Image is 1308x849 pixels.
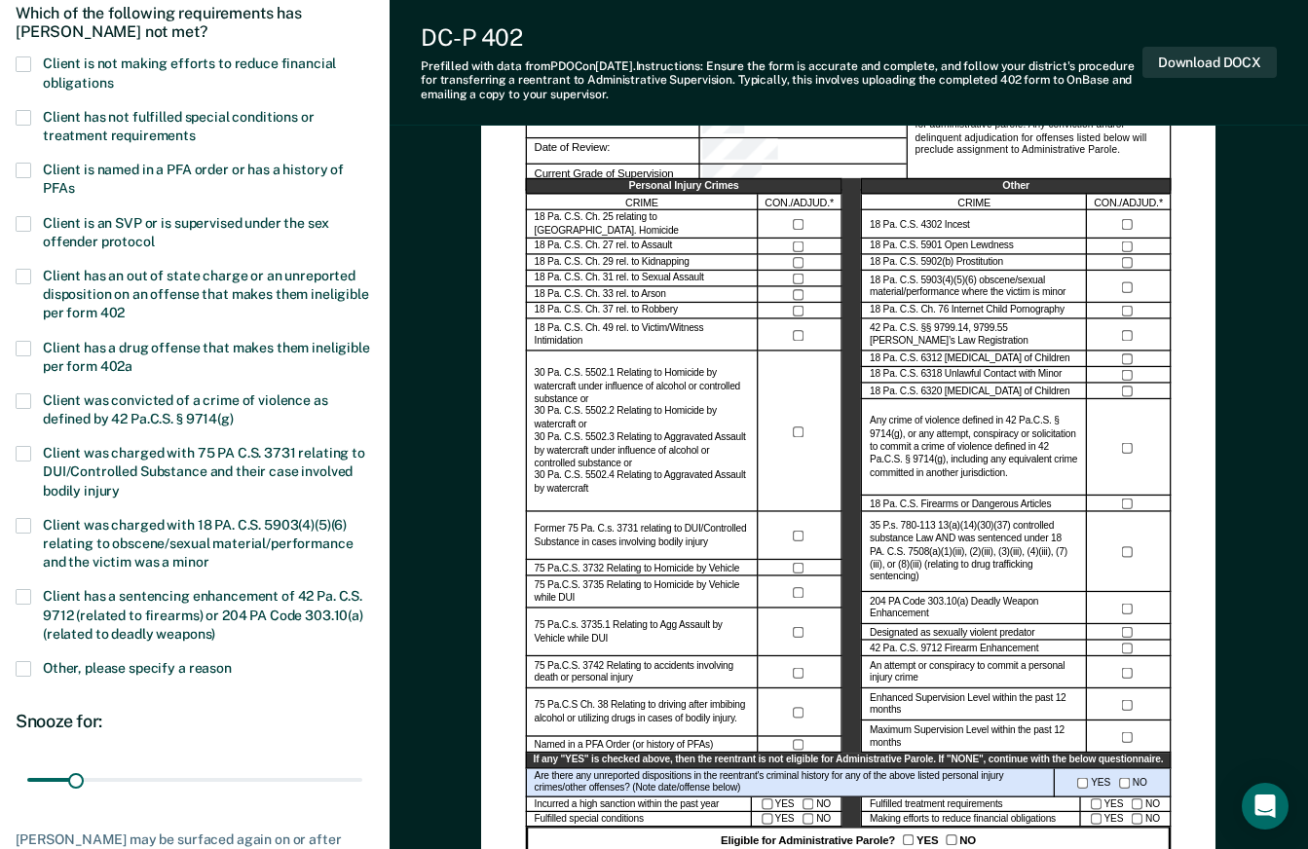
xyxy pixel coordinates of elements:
[1055,768,1171,796] div: YES NO
[862,195,1088,211] div: CRIME
[43,392,328,426] span: Client was convicted of a crime of violence as defined by 42 Pa.C.S. § 9714(g)
[862,178,1172,195] div: Other
[43,109,315,143] span: Client has not fulfilled special conditions or treatment requirements
[535,240,673,253] label: 18 Pa. C.S. Ch. 27 rel. to Assault
[526,165,700,191] div: Current Grade of Supervision
[526,796,752,812] div: Incurred a high sanction within the past year
[535,700,750,725] label: 75 Pa.C.S Ch. 38 Relating to driving after imbibing alcohol or utilizing drugs in cases of bodily...
[870,692,1078,718] label: Enhanced Supervision Level within the past 12 months
[43,445,365,498] span: Client was charged with 75 PA C.S. 3731 relating to DUI/Controlled Substance and their case invol...
[43,517,353,570] span: Client was charged with 18 PA. C.S. 5903(4)(5)(6) relating to obscene/sexual material/performance...
[870,218,970,231] label: 18 Pa. C.S. 4302 Incest
[1081,812,1172,828] div: YES NO
[700,165,907,191] div: Current Grade of Supervision
[752,796,842,812] div: YES NO
[759,195,842,211] div: CON./ADJUD.*
[16,711,374,732] div: Snooze for:
[421,23,1142,52] div: DC-P 402
[43,55,336,90] span: Client is not making efforts to reduce financial obligations
[43,268,369,320] span: Client has an out of state charge or an unreported disposition on an offense that makes them inel...
[1087,195,1171,211] div: CON./ADJUD.*
[535,660,750,685] label: 75 Pa.C.S. 3742 Relating to accidents involving death or personal injury
[870,352,1069,365] label: 18 Pa. C.S. 6312 [MEDICAL_DATA] of Children
[43,588,363,641] span: Client has a sentencing enhancement of 42 Pa. C.S. 9712 (related to firearms) or 204 PA Code 303....
[535,212,750,238] label: 18 Pa. C.S. Ch. 25 relating to [GEOGRAPHIC_DATA]. Homicide
[535,305,678,317] label: 18 Pa. C.S. Ch. 37 rel. to Robbery
[535,322,750,348] label: 18 Pa. C.S. Ch. 49 rel. to Victim/Witness Intimidation
[526,138,700,165] div: Date of Review:
[535,523,750,548] label: Former 75 Pa. C.s. 3731 relating to DUI/Controlled Substance in cases involving bodily injury
[870,596,1078,621] label: 204 PA Code 303.10(a) Deadly Weapon Enhancement
[862,796,1081,812] div: Fulfilled treatment requirements
[1081,796,1172,812] div: YES NO
[1142,47,1277,79] button: Download DOCX
[535,579,750,605] label: 75 Pa.C.S. 3735 Relating to Homicide by Vehicle while DUI
[870,643,1038,655] label: 42 Pa. C.S. 9712 Firearm Enhancement
[535,288,666,301] label: 18 Pa. C.S. Ch. 33 rel. to Arson
[535,256,690,269] label: 18 Pa. C.S. Ch. 29 rel. to Kidnapping
[752,812,842,828] div: YES NO
[870,385,1069,397] label: 18 Pa. C.S. 6320 [MEDICAL_DATA] of Children
[870,240,1013,253] label: 18 Pa. C.S. 5901 Open Lewdness
[870,305,1065,317] label: 18 Pa. C.S. Ch. 76 Internet Child Pornography
[870,626,1034,639] label: Designated as sexually violent predator
[535,367,750,496] label: 30 Pa. C.S. 5502.1 Relating to Homicide by watercraft under influence of alcohol or controlled su...
[870,416,1078,480] label: Any crime of violence defined in 42 Pa.C.S. § 9714(g), or any attempt, conspiracy or solicitation...
[870,275,1078,300] label: 18 Pa. C.S. 5903(4)(5)(6) obscene/sexual material/performance where the victim is minor
[421,59,1142,101] div: Prefilled with data from PDOC on [DATE] . Instructions: Ensure the form is accurate and complete,...
[535,620,750,646] label: 75 Pa.C.s. 3735.1 Relating to Agg Assault by Vehicle while DUI
[526,768,1055,796] div: Are there any unreported dispositions in the reentrant's criminal history for any of the above li...
[870,520,1078,584] label: 35 P.s. 780-113 13(a)(14)(30)(37) controlled substance Law AND was sentenced under 18 PA. C.S. 75...
[870,660,1078,685] label: An attempt or conspiracy to commit a personal injury crime
[870,369,1062,382] label: 18 Pa. C.S. 6318 Unlawful Contact with Minor
[43,162,344,196] span: Client is named in a PFA order or has a history of PFAs
[526,195,759,211] div: CRIME
[43,660,232,676] span: Other, please specify a reason
[526,178,842,195] div: Personal Injury Crimes
[862,812,1081,828] div: Making efforts to reduce financial obligations
[870,724,1078,750] label: Maximum Supervision Level within the past 12 months
[870,498,1051,510] label: 18 Pa. C.S. Firearms or Dangerous Articles
[526,812,752,828] div: Fulfilled special conditions
[43,215,328,249] span: Client is an SVP or is supervised under the sex offender protocol
[1242,783,1289,830] div: Open Intercom Messenger
[700,138,907,165] div: Date of Review:
[526,754,1172,769] div: If any "YES" is checked above, then the reentrant is not eligible for Administrative Parole. If "...
[870,256,1003,269] label: 18 Pa. C.S. 5902(b) Prostitution
[907,85,1172,191] div: Instructions: Review current offenses and criminal history for crimes which would disqualify the ...
[43,340,370,374] span: Client has a drug offense that makes them ineligible per form 402a
[870,322,1078,348] label: 42 Pa. C.S. §§ 9799.14, 9799.55 [PERSON_NAME]’s Law Registration
[535,273,704,285] label: 18 Pa. C.S. Ch. 31 rel. to Sexual Assault
[535,562,740,574] label: 75 Pa.C.S. 3732 Relating to Homicide by Vehicle
[535,739,714,752] label: Named in a PFA Order (or history of PFAs)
